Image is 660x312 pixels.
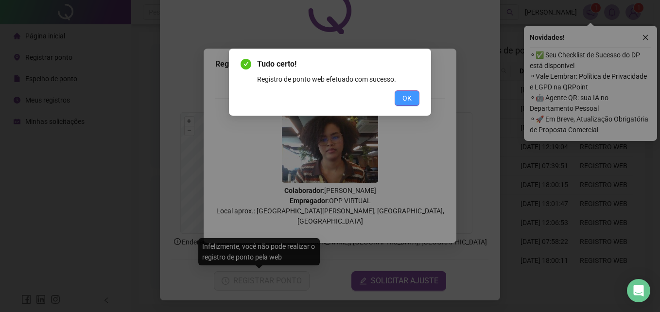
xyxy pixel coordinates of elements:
[395,90,419,106] button: OK
[257,58,419,70] span: Tudo certo!
[627,279,650,302] div: Open Intercom Messenger
[241,59,251,69] span: check-circle
[402,93,412,104] span: OK
[257,74,419,85] div: Registro de ponto web efetuado com sucesso.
